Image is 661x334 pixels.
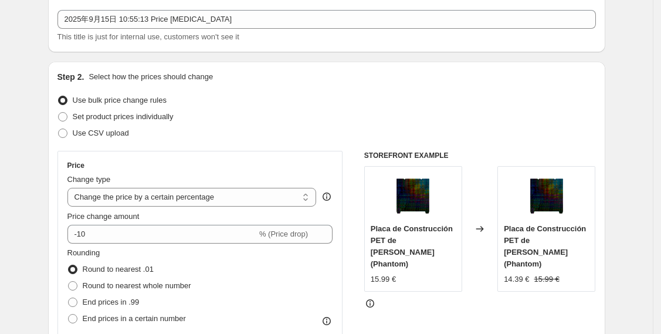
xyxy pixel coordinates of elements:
[67,175,111,184] span: Change type
[67,161,84,170] h3: Price
[83,265,154,274] span: Round to nearest .01
[89,71,213,83] p: Select how the prices should change
[73,112,174,121] span: Set product prices individually
[259,230,308,238] span: % (Price drop)
[67,248,100,257] span: Rounding
[523,173,570,220] img: 19-8_PET_80x.png
[504,224,586,268] span: Placa de Construcción PET de [PERSON_NAME] (Phantom)
[73,129,129,137] span: Use CSV upload
[57,71,84,83] h2: Step 2.
[57,10,596,29] input: 30% off holiday sale
[57,32,239,41] span: This title is just for internal use, customers won't see it
[73,96,167,104] span: Use bulk price change rules
[83,298,140,306] span: End prices in .99
[83,281,191,290] span: Round to nearest whole number
[67,225,257,244] input: -15
[534,274,560,285] strike: 15.99 €
[67,212,140,221] span: Price change amount
[371,224,453,268] span: Placa de Construcción PET de [PERSON_NAME] (Phantom)
[371,274,396,285] div: 15.99 €
[389,173,436,220] img: 19-8_PET_80x.png
[364,151,596,160] h6: STOREFRONT EXAMPLE
[321,191,333,203] div: help
[504,274,529,285] div: 14.39 €
[83,314,186,323] span: End prices in a certain number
